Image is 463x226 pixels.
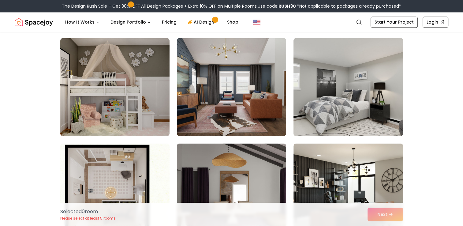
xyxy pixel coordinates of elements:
[222,16,243,28] a: Shop
[183,16,221,28] a: AI Design
[291,36,405,138] img: Room room-27
[60,208,116,215] p: Selected 0 room
[60,38,170,136] img: Room room-25
[258,3,296,9] span: Use code:
[60,216,116,221] p: Please select at least 5 rooms
[62,3,401,9] div: The Design Rush Sale – Get 30% OFF All Design Packages + Extra 10% OFF on Multiple Rooms.
[106,16,156,28] button: Design Portfolio
[60,16,104,28] button: How It Works
[15,16,53,28] a: Spacejoy
[253,18,260,26] img: United States
[278,3,296,9] b: RUSH30
[15,16,53,28] img: Spacejoy Logo
[177,38,286,136] img: Room room-26
[60,16,243,28] nav: Main
[296,3,401,9] span: *Not applicable to packages already purchased*
[423,17,448,28] a: Login
[371,17,418,28] a: Start Your Project
[15,12,448,32] nav: Global
[157,16,181,28] a: Pricing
